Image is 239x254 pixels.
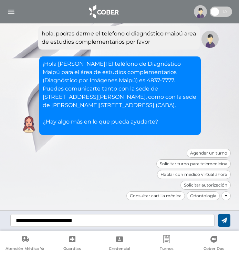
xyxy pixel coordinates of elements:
[49,235,96,253] a: Guardias
[126,191,185,200] div: Consultar cartilla médica
[156,159,231,168] div: Solicitar turno para telemedicina
[143,235,190,253] a: Turnos
[157,170,231,179] div: Hablar con médico virtual ahora
[1,235,49,253] a: Atención Médica Ya
[160,246,174,252] span: Turnos
[63,246,81,252] span: Guardias
[180,181,231,190] div: Solicitar autorización
[42,30,196,46] div: hola, podras darme el telefono d diagnóstico maipú area de estudios complementarios por favor
[187,149,231,158] div: Agendar un turno
[96,235,143,253] a: Credencial
[85,3,122,20] img: logo_cober_home-white.png
[194,5,207,18] img: profile-placeholder.svg
[7,8,15,16] img: Cober_menu-lines-white.svg
[43,60,197,126] p: ¡Hola [PERSON_NAME]! El teléfono de Diagnóstico Maipú para el área de estudios complementarios (D...
[190,235,238,253] a: Cober Doc
[20,116,38,133] img: Cober IA
[109,246,130,252] span: Credencial
[187,191,220,200] div: Odontología
[6,246,44,252] span: Atención Médica Ya
[204,246,224,252] span: Cober Doc
[201,31,219,48] img: Tu imagen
